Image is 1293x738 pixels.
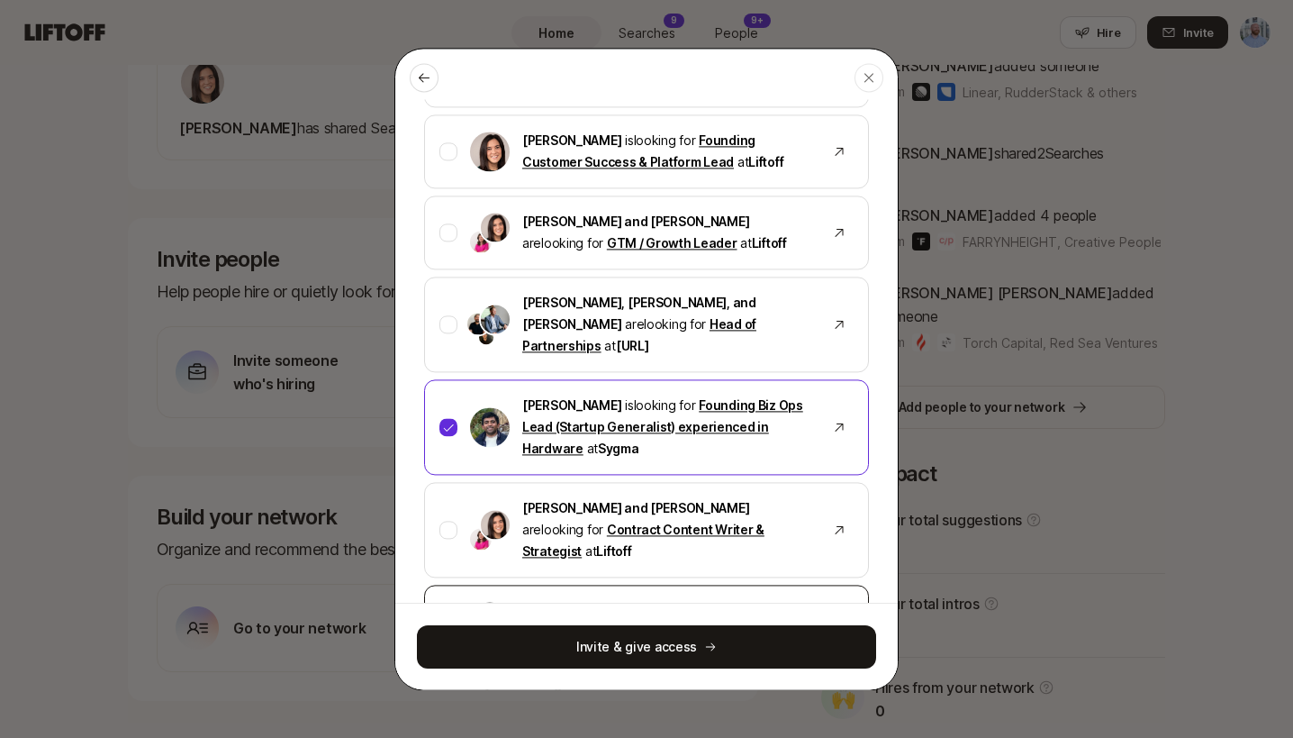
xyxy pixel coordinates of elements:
[417,624,876,668] button: Invite & give access
[607,235,737,251] a: GTM / Growth Leader
[522,292,814,357] p: are looking for at
[481,510,510,539] img: Eleanor Morgan
[522,397,803,456] a: Founding Biz Ops Lead (Startup Generalist) experienced in Hardware
[522,497,814,562] p: are looking for at
[522,522,764,559] a: Contract Content Writer & Strategist
[470,528,492,550] img: Emma Frane
[522,395,814,460] p: is looking for at
[522,295,756,332] span: [PERSON_NAME], [PERSON_NAME], and [PERSON_NAME]
[470,407,510,447] img: Pardha Ponugoti
[616,338,649,353] span: [URL]
[522,214,749,229] span: [PERSON_NAME] and [PERSON_NAME]
[748,154,783,169] span: Liftoff
[752,235,787,251] span: Liftoff
[470,132,510,171] img: Eleanor Morgan
[481,213,510,241] img: Eleanor Morgan
[522,600,814,643] p: is looking for at
[522,397,621,413] span: [PERSON_NAME]
[522,316,756,353] a: Head of Partnerships
[598,441,639,456] span: Sygma
[596,543,631,559] span: Liftoff
[522,130,814,173] p: is looking for at
[481,305,510,333] img: Taylor Berghane
[470,231,492,252] img: Emma Frane
[467,314,489,335] img: Michael Tannenbaum
[522,132,621,148] span: [PERSON_NAME]
[522,500,749,515] span: [PERSON_NAME] and [PERSON_NAME]
[522,211,814,254] p: are looking for at
[479,330,493,344] img: Myles Elliott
